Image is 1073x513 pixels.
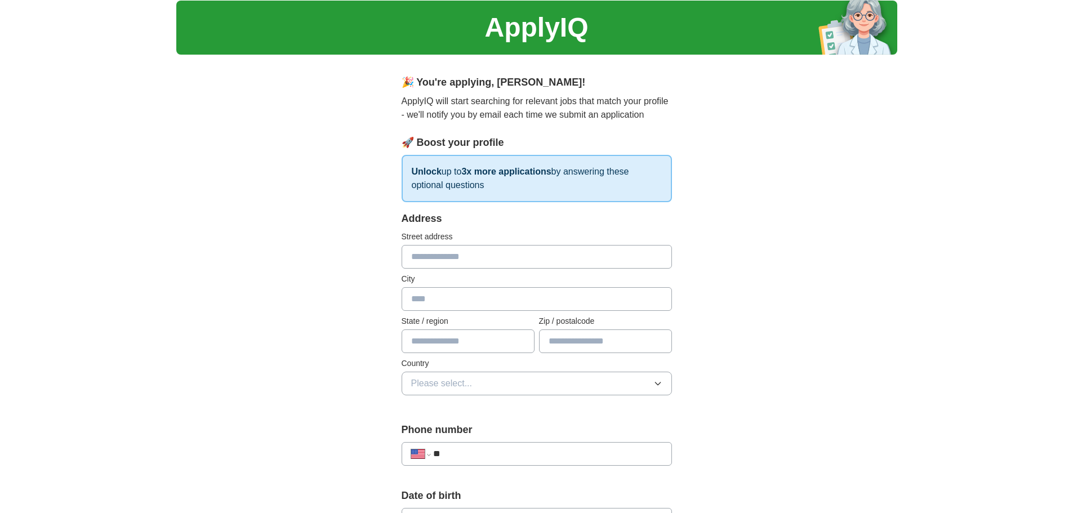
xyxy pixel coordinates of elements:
[461,167,551,176] strong: 3x more applications
[402,211,672,226] div: Address
[402,135,672,150] div: 🚀 Boost your profile
[402,422,672,438] label: Phone number
[402,155,672,202] p: up to by answering these optional questions
[402,273,672,285] label: City
[402,488,672,503] label: Date of birth
[402,95,672,122] p: ApplyIQ will start searching for relevant jobs that match your profile - we'll notify you by emai...
[412,167,442,176] strong: Unlock
[402,358,672,369] label: Country
[402,315,535,327] label: State / region
[539,315,672,327] label: Zip / postalcode
[402,372,672,395] button: Please select...
[402,231,672,243] label: Street address
[411,377,473,390] span: Please select...
[402,75,672,90] div: 🎉 You're applying , [PERSON_NAME] !
[484,7,588,48] h1: ApplyIQ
